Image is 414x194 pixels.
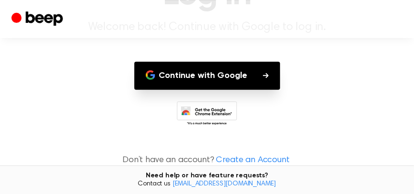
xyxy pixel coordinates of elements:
[11,10,65,29] a: Beep
[6,180,408,189] span: Contact us
[172,181,276,187] a: [EMAIL_ADDRESS][DOMAIN_NAME]
[216,154,290,167] a: Create an Account
[11,154,403,167] p: Don’t have an account?
[134,62,280,90] button: Continue with Google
